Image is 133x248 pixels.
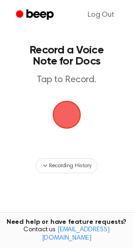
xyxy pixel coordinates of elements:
[17,74,116,86] p: Tap to Record.
[9,6,62,24] a: Beep
[35,158,97,173] button: Recording History
[53,101,81,129] img: Beep Logo
[42,227,110,241] a: [EMAIL_ADDRESS][DOMAIN_NAME]
[49,162,91,170] span: Recording History
[78,4,124,26] a: Log Out
[17,45,116,67] h1: Record a Voice Note for Docs
[6,226,127,242] span: Contact us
